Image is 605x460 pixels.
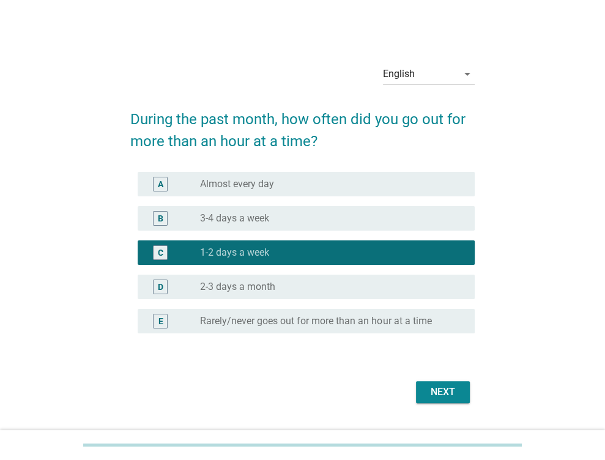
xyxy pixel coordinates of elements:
[426,385,460,399] div: Next
[416,381,470,403] button: Next
[158,314,163,327] div: E
[200,212,269,224] label: 3-4 days a week
[158,212,163,224] div: B
[200,247,269,259] label: 1-2 days a week
[158,246,163,259] div: C
[158,177,163,190] div: A
[200,315,431,327] label: Rarely/never goes out for more than an hour at a time
[200,281,275,293] label: 2-3 days a month
[460,67,475,81] i: arrow_drop_down
[383,69,415,80] div: English
[130,96,475,152] h2: During the past month, how often did you go out for more than an hour at a time?
[200,178,274,190] label: Almost every day
[158,280,163,293] div: D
